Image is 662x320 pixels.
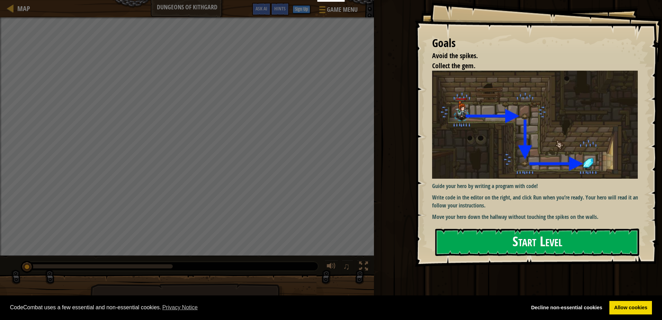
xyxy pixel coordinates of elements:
[432,194,643,210] p: Write code in the editor on the right, and click Run when you’re ready. Your hero will read it an...
[435,229,639,256] button: Start Level
[357,260,370,274] button: Toggle fullscreen
[327,5,358,14] span: Game Menu
[432,213,643,221] p: Move your hero down the hallway without touching the spikes on the walls.
[432,71,643,179] img: Dungeons of kithgard
[324,260,338,274] button: Adjust volume
[432,35,638,51] div: Goals
[274,5,286,12] span: Hints
[342,260,354,274] button: ♫
[432,51,478,60] span: Avoid the spikes.
[343,261,350,272] span: ♫
[14,4,30,13] a: Map
[432,61,475,70] span: Collect the gem.
[10,302,521,313] span: CodeCombat uses a few essential and non-essential cookies.
[293,5,310,14] button: Sign Up
[423,61,636,71] li: Collect the gem.
[432,182,643,190] p: Guide your hero by writing a program with code!
[252,3,271,16] button: Ask AI
[423,51,636,61] li: Avoid the spikes.
[256,5,267,12] span: Ask AI
[609,301,652,315] a: allow cookies
[526,301,607,315] a: deny cookies
[17,4,30,13] span: Map
[314,3,362,19] button: Game Menu
[161,302,199,313] a: learn more about cookies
